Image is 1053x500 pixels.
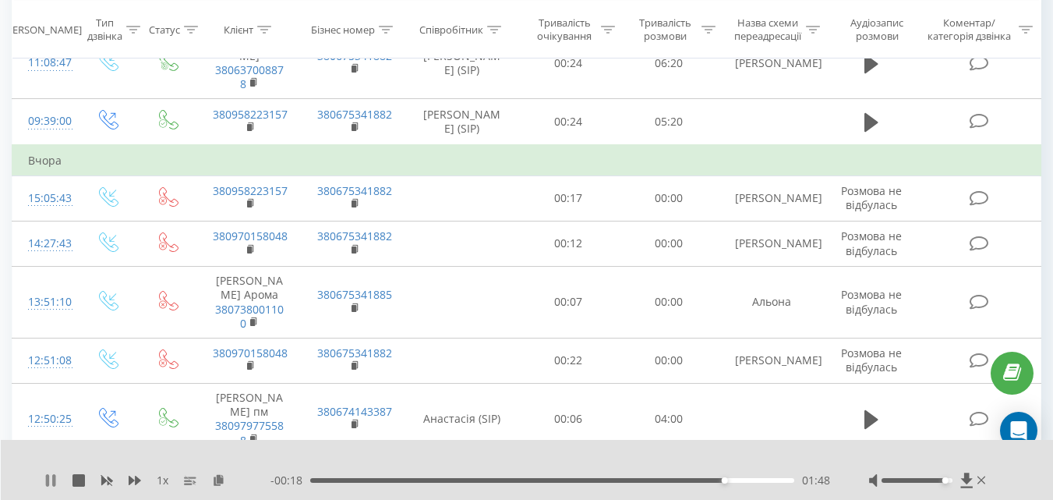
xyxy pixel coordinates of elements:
td: [PERSON_NAME] Арома [197,267,302,339]
td: 05:20 [619,99,719,145]
td: [PERSON_NAME] [719,27,824,99]
div: Тривалість очікування [532,16,597,43]
td: 00:12 [518,221,619,266]
div: 09:39:00 [28,106,61,137]
td: [PERSON_NAME] [197,27,302,99]
td: [PERSON_NAME] (SIP) [406,99,518,145]
div: 13:51:10 [28,287,61,317]
span: Розмова не відбулась [841,287,902,316]
span: Розмова не відбулась [841,183,902,212]
span: Розмова не відбулась [841,229,902,257]
div: Accessibility label [722,477,728,484]
a: 380979775588 [215,418,284,447]
span: 01:48 [802,473,830,488]
td: Альона [719,267,824,339]
div: Accessibility label [942,477,948,484]
a: 380738001100 [215,302,284,331]
td: 00:00 [619,338,719,383]
td: Анастасія (SIP) [406,384,518,456]
td: 00:00 [619,267,719,339]
a: 380958223157 [213,183,288,198]
a: 380958223157 [213,107,288,122]
td: 00:17 [518,176,619,221]
div: 11:08:47 [28,48,61,78]
td: [PERSON_NAME] пм [197,384,302,456]
div: Коментар/категорія дзвінка [924,16,1015,43]
td: 06:20 [619,27,719,99]
div: [PERSON_NAME] [3,23,82,36]
td: 00:00 [619,176,719,221]
div: Клієнт [224,23,253,36]
td: 00:24 [518,99,619,145]
div: Статус [149,23,180,36]
div: Open Intercom Messenger [1000,412,1037,449]
td: 00:06 [518,384,619,456]
td: 00:00 [619,221,719,266]
td: 00:22 [518,338,619,383]
span: - 00:18 [270,473,310,488]
td: [PERSON_NAME] [719,176,824,221]
td: 00:07 [518,267,619,339]
td: [PERSON_NAME] [719,221,824,266]
td: 00:24 [518,27,619,99]
span: 1 x [157,473,168,488]
div: Бізнес номер [311,23,375,36]
a: 380675341885 [317,287,392,302]
div: 14:27:43 [28,229,61,259]
td: 04:00 [619,384,719,456]
a: 380970158048 [213,229,288,243]
a: 380675341882 [317,107,392,122]
div: Тип дзвінка [87,16,122,43]
a: 380675341882 [317,183,392,198]
div: 12:51:08 [28,346,61,376]
div: Назва схеми переадресації [733,16,802,43]
div: 12:50:25 [28,404,61,434]
span: Розмова не відбулась [841,346,902,374]
td: [PERSON_NAME] (SIP) [406,27,518,99]
td: [PERSON_NAME] [719,338,824,383]
a: 380675341882 [317,229,392,243]
a: 380637008878 [215,62,284,91]
div: Тривалість розмови [633,16,698,43]
a: 380970158048 [213,346,288,360]
div: 15:05:43 [28,183,61,214]
a: 380674143387 [317,404,392,419]
div: Аудіозапис розмови [838,16,917,43]
div: Співробітник [419,23,483,36]
a: 380675341882 [317,48,392,63]
a: 380675341882 [317,346,392,360]
td: Вчора [12,145,1041,176]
